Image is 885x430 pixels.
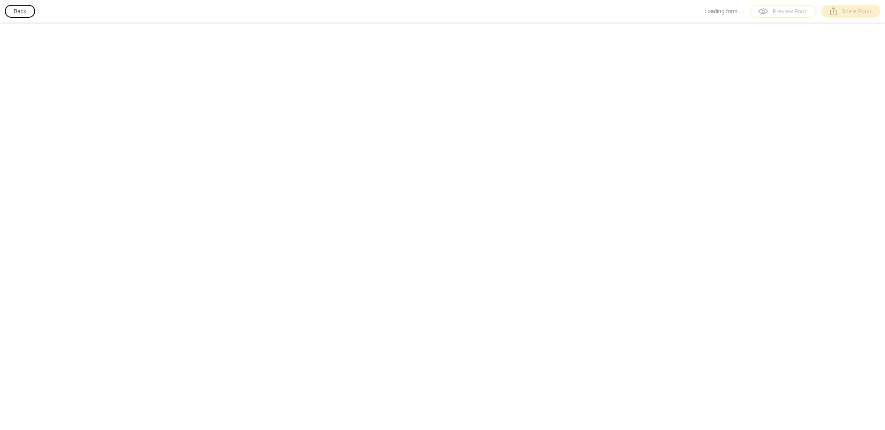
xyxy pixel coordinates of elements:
div: Share Form [830,7,871,15]
span: Loading form … [704,7,745,15]
div: Preview Form [758,7,808,15]
a: Share Form [821,5,880,18]
a: Preview Form [750,5,816,18]
button: Back [5,5,35,18]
